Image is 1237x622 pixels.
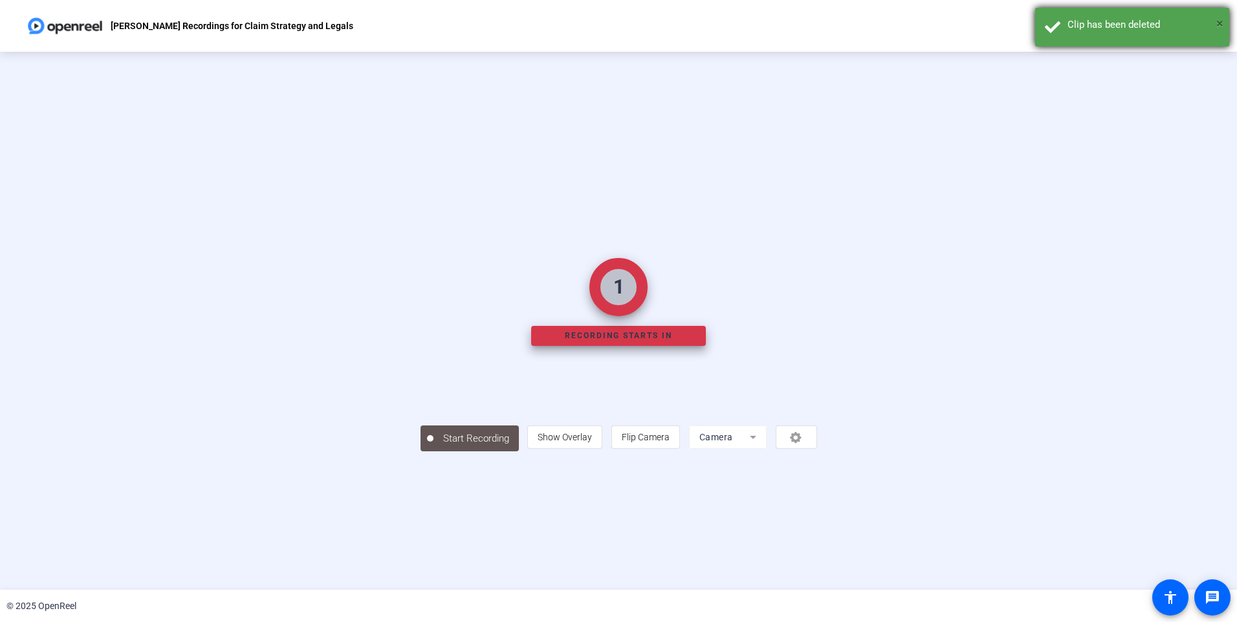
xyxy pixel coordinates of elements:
span: Start Recording [433,431,519,446]
mat-icon: accessibility [1163,590,1178,605]
div: Clip has been deleted [1067,17,1220,32]
img: OpenReel logo [26,13,104,39]
button: Flip Camera [611,425,680,449]
div: 1 [613,272,624,301]
p: [PERSON_NAME] Recordings for Claim Strategy and Legals [111,18,353,34]
span: Flip Camera [622,432,670,442]
button: Show Overlay [527,425,602,449]
button: Start Recording [421,425,519,451]
button: Close [1216,14,1223,33]
span: × [1216,16,1223,31]
div: Recording starts in [531,326,706,346]
mat-icon: message [1205,590,1220,605]
div: © 2025 OpenReel [6,599,76,613]
span: Show Overlay [538,432,592,442]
